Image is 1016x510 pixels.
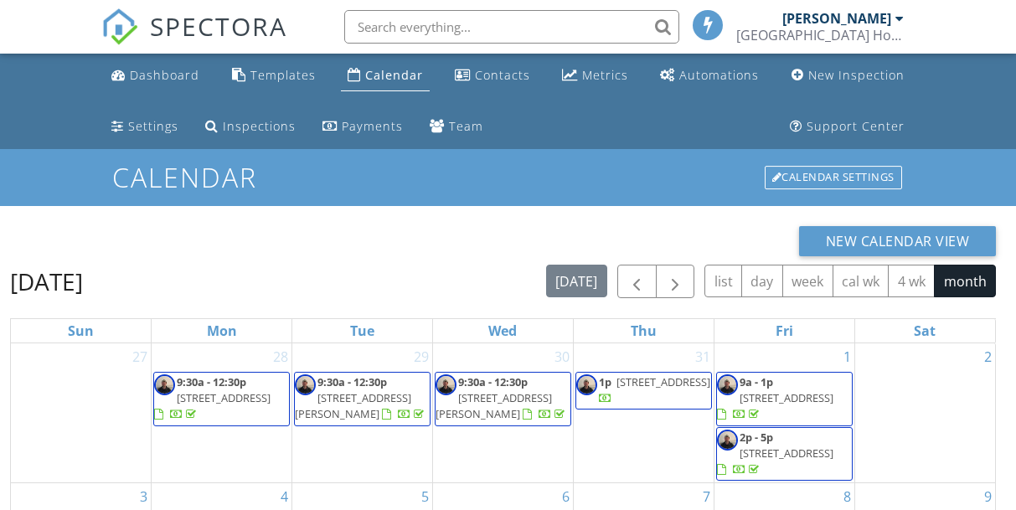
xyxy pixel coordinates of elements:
[763,164,904,191] a: Calendar Settings
[782,265,833,297] button: week
[152,343,292,483] td: Go to July 28, 2025
[101,23,287,58] a: SPECTORA
[576,374,597,395] img: new_spectora_pic_2.jpeg
[436,390,552,421] span: [STREET_ADDRESS][PERSON_NAME]
[555,60,635,91] a: Metrics
[799,226,997,256] button: New Calendar View
[599,374,710,405] a: 1p [STREET_ADDRESS]
[692,343,714,370] a: Go to July 31, 2025
[679,67,759,83] div: Automations
[418,483,432,510] a: Go to August 5, 2025
[599,374,611,389] span: 1p
[910,319,939,343] a: Saturday
[365,67,423,83] div: Calendar
[410,343,432,370] a: Go to July 29, 2025
[699,483,714,510] a: Go to August 7, 2025
[546,265,607,297] button: [DATE]
[436,374,568,421] a: 9:30a - 12:30p [STREET_ADDRESS][PERSON_NAME]
[840,343,854,370] a: Go to August 1, 2025
[436,374,456,395] img: new_spectora_pic_2.jpeg
[717,374,833,421] a: 9a - 1p [STREET_ADDRESS]
[783,111,911,142] a: Support Center
[559,483,573,510] a: Go to August 6, 2025
[250,67,316,83] div: Templates
[833,265,890,297] button: cal wk
[317,374,387,389] span: 9:30a - 12:30p
[627,319,660,343] a: Thursday
[573,343,714,483] td: Go to July 31, 2025
[177,374,246,389] span: 9:30a - 12:30p
[854,343,995,483] td: Go to August 2, 2025
[101,8,138,45] img: The Best Home Inspection Software - Spectora
[154,374,271,421] a: 9:30a - 12:30p [STREET_ADDRESS]
[199,111,302,142] a: Inspections
[105,111,185,142] a: Settings
[64,319,97,343] a: Sunday
[433,343,574,483] td: Go to July 30, 2025
[716,372,853,426] a: 9a - 1p [STREET_ADDRESS]
[137,483,151,510] a: Go to August 3, 2025
[807,118,905,134] div: Support Center
[105,60,206,91] a: Dashboard
[270,343,291,370] a: Go to July 28, 2025
[435,372,571,426] a: 9:30a - 12:30p [STREET_ADDRESS][PERSON_NAME]
[485,319,520,343] a: Wednesday
[204,319,240,343] a: Monday
[449,118,483,134] div: Team
[475,67,530,83] div: Contacts
[342,118,403,134] div: Payments
[344,10,679,44] input: Search everything...
[717,430,738,451] img: new_spectora_pic_2.jpeg
[740,390,833,405] span: [STREET_ADDRESS]
[277,483,291,510] a: Go to August 4, 2025
[295,374,427,421] a: 9:30a - 12:30p [STREET_ADDRESS][PERSON_NAME]
[129,343,151,370] a: Go to July 27, 2025
[347,319,378,343] a: Tuesday
[294,372,431,426] a: 9:30a - 12:30p [STREET_ADDRESS][PERSON_NAME]
[150,8,287,44] span: SPECTORA
[981,483,995,510] a: Go to August 9, 2025
[716,427,853,482] a: 2p - 5p [STREET_ADDRESS]
[740,446,833,461] span: [STREET_ADDRESS]
[130,67,199,83] div: Dashboard
[840,483,854,510] a: Go to August 8, 2025
[740,374,773,389] span: 9a - 1p
[772,319,797,343] a: Friday
[740,430,773,445] span: 2p - 5p
[582,67,628,83] div: Metrics
[112,162,904,192] h1: Calendar
[741,265,783,297] button: day
[808,67,905,83] div: New Inspection
[934,265,996,297] button: month
[154,374,175,395] img: new_spectora_pic_2.jpeg
[888,265,935,297] button: 4 wk
[785,60,911,91] a: New Inspection
[736,27,904,44] div: South Central PA Home Inspection Co. Inc.
[617,265,657,299] button: Previous month
[295,374,316,395] img: new_spectora_pic_2.jpeg
[223,118,296,134] div: Inspections
[153,372,290,426] a: 9:30a - 12:30p [STREET_ADDRESS]
[295,390,411,421] span: [STREET_ADDRESS][PERSON_NAME]
[423,111,490,142] a: Team
[551,343,573,370] a: Go to July 30, 2025
[448,60,537,91] a: Contacts
[653,60,766,91] a: Automations (Basic)
[616,374,710,389] span: [STREET_ADDRESS]
[341,60,430,91] a: Calendar
[458,374,528,389] span: 9:30a - 12:30p
[717,374,738,395] img: new_spectora_pic_2.jpeg
[177,390,271,405] span: [STREET_ADDRESS]
[717,430,833,477] a: 2p - 5p [STREET_ADDRESS]
[981,343,995,370] a: Go to August 2, 2025
[10,265,83,298] h2: [DATE]
[316,111,410,142] a: Payments
[225,60,322,91] a: Templates
[656,265,695,299] button: Next month
[128,118,178,134] div: Settings
[714,343,854,483] td: Go to August 1, 2025
[292,343,433,483] td: Go to July 29, 2025
[11,343,152,483] td: Go to July 27, 2025
[765,166,902,189] div: Calendar Settings
[575,372,712,410] a: 1p [STREET_ADDRESS]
